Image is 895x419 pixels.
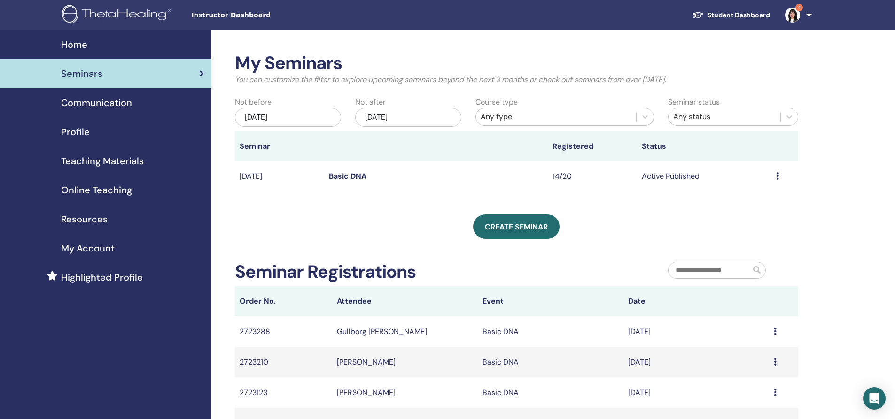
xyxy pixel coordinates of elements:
span: My Account [61,241,115,255]
th: Seminar [235,131,324,161]
td: Gullborg [PERSON_NAME] [332,316,478,347]
h2: My Seminars [235,53,798,74]
a: Basic DNA [329,171,366,181]
th: Status [637,131,771,161]
span: Resources [61,212,108,226]
td: 2723210 [235,347,332,377]
label: Not before [235,97,272,108]
td: Basic DNA [478,377,623,408]
td: [DATE] [623,377,769,408]
span: Create seminar [485,222,548,232]
td: Active Published [637,161,771,192]
td: Basic DNA [478,347,623,377]
div: Any type [481,111,631,122]
p: You can customize the filter to explore upcoming seminars beyond the next 3 months or check out s... [235,74,798,85]
span: Online Teaching [61,183,132,197]
span: Seminars [61,67,102,81]
label: Course type [475,97,518,108]
h2: Seminar Registrations [235,261,416,283]
label: Seminar status [668,97,720,108]
td: [PERSON_NAME] [332,347,478,377]
span: Instructor Dashboard [191,10,332,20]
td: [PERSON_NAME] [332,377,478,408]
td: [DATE] [235,161,324,192]
img: default.jpg [785,8,800,23]
div: [DATE] [235,108,341,127]
th: Date [623,286,769,316]
td: [DATE] [623,347,769,377]
th: Registered [548,131,637,161]
a: Student Dashboard [685,7,778,24]
div: [DATE] [355,108,461,127]
span: Teaching Materials [61,154,144,168]
a: Create seminar [473,214,560,239]
td: 2723288 [235,316,332,347]
div: Any status [673,111,776,122]
img: graduation-cap-white.svg [693,11,704,19]
span: 4 [795,4,803,11]
th: Order No. [235,286,332,316]
div: Open Intercom Messenger [863,387,886,410]
label: Not after [355,97,386,108]
th: Event [478,286,623,316]
span: Communication [61,96,132,110]
span: Home [61,38,87,52]
span: Highlighted Profile [61,270,143,284]
td: 14/20 [548,161,637,192]
img: logo.png [62,5,174,26]
td: 2723123 [235,377,332,408]
td: [DATE] [623,316,769,347]
span: Profile [61,125,90,139]
td: Basic DNA [478,316,623,347]
th: Attendee [332,286,478,316]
